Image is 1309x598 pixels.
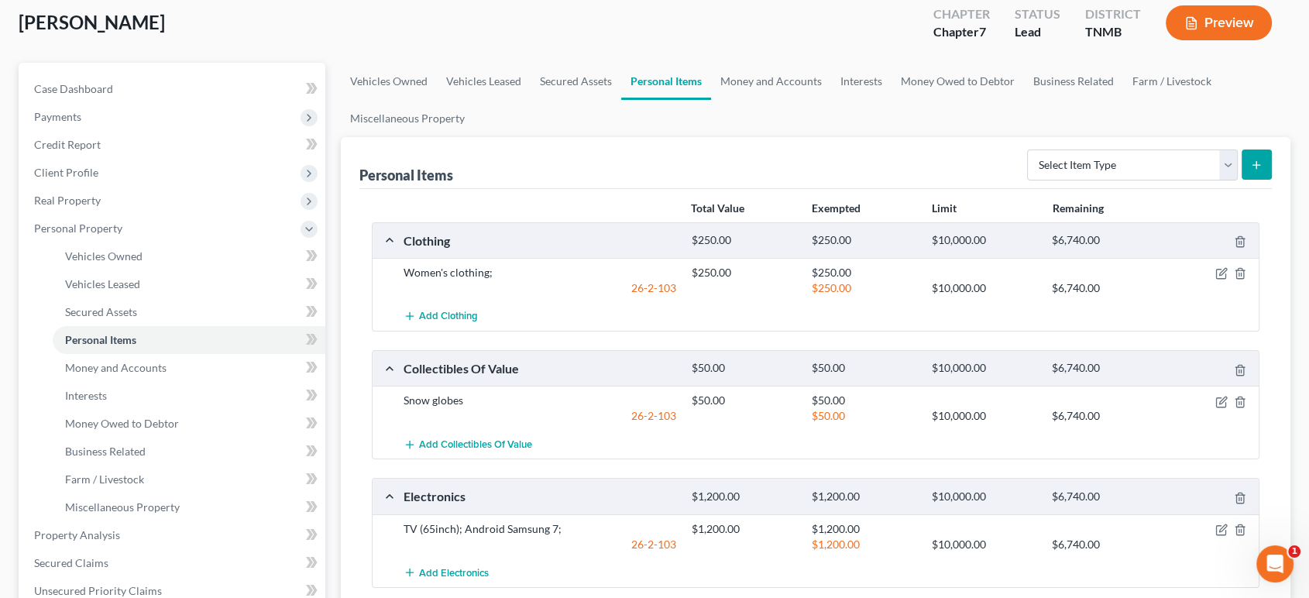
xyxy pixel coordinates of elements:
div: Women's clothing; [396,265,684,280]
div: $50.00 [804,361,924,376]
div: $6,740.00 [1044,361,1164,376]
span: Money and Accounts [65,361,167,374]
span: Money Owed to Debtor [65,417,179,430]
div: TV (65inch); Android Samsung 7; [396,521,684,537]
div: $10,000.00 [924,408,1044,424]
a: Money Owed to Debtor [892,63,1024,100]
div: Chapter [933,23,990,41]
span: Credit Report [34,138,101,151]
div: Clothing [396,232,684,249]
a: Vehicles Owned [341,63,437,100]
span: Secured Claims [34,556,108,569]
div: Personal Items [359,166,453,184]
div: $1,200.00 [804,537,924,552]
div: $10,000.00 [924,361,1044,376]
div: $10,000.00 [924,233,1044,248]
span: Add Collectibles Of Value [419,438,532,451]
div: $50.00 [684,393,804,408]
span: Secured Assets [65,305,137,318]
div: Electronics [396,488,684,504]
span: 7 [979,24,986,39]
a: Case Dashboard [22,75,325,103]
a: Money and Accounts [711,63,831,100]
div: 26-2-103 [396,280,684,296]
div: $1,200.00 [804,490,924,504]
span: 1 [1288,545,1300,558]
span: Add Clothing [419,311,478,323]
a: Personal Items [53,326,325,354]
a: Property Analysis [22,521,325,549]
a: Miscellaneous Property [53,493,325,521]
div: TNMB [1085,23,1141,41]
span: Payments [34,110,81,123]
strong: Limit [932,201,957,215]
div: $10,000.00 [924,537,1044,552]
div: $6,740.00 [1044,408,1164,424]
a: Money and Accounts [53,354,325,382]
a: Business Related [1024,63,1123,100]
span: [PERSON_NAME] [19,11,165,33]
span: Case Dashboard [34,82,113,95]
div: $50.00 [804,393,924,408]
a: Secured Claims [22,549,325,577]
div: $50.00 [804,408,924,424]
div: Snow globes [396,393,684,408]
span: Farm / Livestock [65,473,144,486]
div: $1,200.00 [804,521,924,537]
a: Farm / Livestock [53,466,325,493]
span: Real Property [34,194,101,207]
iframe: Intercom live chat [1256,545,1294,583]
div: $1,200.00 [684,521,804,537]
a: Vehicles Leased [53,270,325,298]
a: Interests [831,63,892,100]
div: $50.00 [684,361,804,376]
div: $6,740.00 [1044,490,1164,504]
div: Collectibles Of Value [396,360,684,376]
a: Farm / Livestock [1123,63,1221,100]
a: Money Owed to Debtor [53,410,325,438]
strong: Exempted [812,201,861,215]
a: Vehicles Owned [53,242,325,270]
span: Vehicles Owned [65,249,143,263]
div: Lead [1015,23,1060,41]
span: Interests [65,389,107,402]
div: $10,000.00 [924,280,1044,296]
div: $10,000.00 [924,490,1044,504]
div: Chapter [933,5,990,23]
a: Secured Assets [531,63,621,100]
span: Vehicles Leased [65,277,140,290]
span: Personal Property [34,222,122,235]
a: Credit Report [22,131,325,159]
span: Client Profile [34,166,98,179]
button: Add Electronics [404,558,489,587]
div: $250.00 [684,233,804,248]
span: Unsecured Priority Claims [34,584,162,597]
a: Interests [53,382,325,410]
span: Business Related [65,445,146,458]
div: $250.00 [804,265,924,280]
div: $250.00 [804,233,924,248]
a: Vehicles Leased [437,63,531,100]
div: $6,740.00 [1044,537,1164,552]
div: District [1085,5,1141,23]
span: Property Analysis [34,528,120,541]
span: Miscellaneous Property [65,500,180,514]
div: $6,740.00 [1044,233,1164,248]
button: Add Clothing [404,302,478,331]
span: Add Electronics [419,566,489,579]
div: $6,740.00 [1044,280,1164,296]
div: Status [1015,5,1060,23]
a: Miscellaneous Property [341,100,474,137]
div: 26-2-103 [396,537,684,552]
a: Personal Items [621,63,711,100]
div: $250.00 [684,265,804,280]
strong: Total Value [691,201,744,215]
div: $1,200.00 [684,490,804,504]
span: Personal Items [65,333,136,346]
a: Secured Assets [53,298,325,326]
div: $250.00 [804,280,924,296]
button: Preview [1166,5,1272,40]
strong: Remaining [1052,201,1103,215]
button: Add Collectibles Of Value [404,430,532,459]
div: 26-2-103 [396,408,684,424]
